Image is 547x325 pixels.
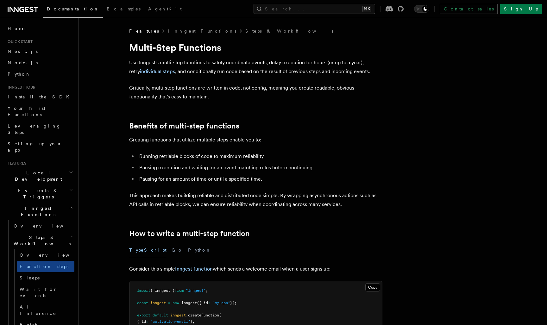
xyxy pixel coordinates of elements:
a: AI Inference [17,301,74,319]
span: Inngest Functions [5,205,68,218]
a: Function steps [17,261,74,272]
span: } [190,319,192,324]
a: Inngest Functions [168,28,236,34]
span: Quick start [5,39,33,44]
p: Use Inngest's multi-step functions to safely coordinate events, delay execution for hours (or up ... [129,58,382,76]
a: AgentKit [144,2,185,17]
span: Setting up your app [8,141,62,153]
a: Benefits of multi-step functions [129,122,239,130]
span: Inngest [181,301,197,305]
span: Examples [107,6,141,11]
button: Search...⌘K [254,4,375,14]
span: Node.js [8,60,38,65]
a: How to write a multi-step function [129,229,250,238]
span: Local Development [5,170,69,182]
span: ({ id [197,301,208,305]
span: Python [8,72,31,77]
a: Inngest function [175,266,213,272]
span: new [173,301,179,305]
a: Setting up your app [5,138,74,156]
button: Inngest Functions [5,203,74,220]
span: Your first Functions [8,106,45,117]
span: "my-app" [212,301,230,305]
span: from [175,288,184,293]
a: Node.js [5,57,74,68]
p: Critically, multi-step functions are written in code, not config, meaning you create readable, ob... [129,84,382,101]
li: Pausing for an amount of time or until a specified time. [137,175,382,184]
span: inngest [150,301,166,305]
span: Events & Triggers [5,187,69,200]
a: Steps & Workflows [245,28,333,34]
span: AgentKit [148,6,182,11]
span: Next.js [8,49,38,54]
kbd: ⌘K [362,6,371,12]
span: ; [206,288,208,293]
span: Steps & Workflows [11,234,71,247]
span: default [153,313,168,317]
span: Install the SDK [8,94,73,99]
a: Overview [17,249,74,261]
button: Local Development [5,167,74,185]
button: Steps & Workflows [11,232,74,249]
span: Sleeps [20,275,40,280]
span: Wait for events [20,287,57,298]
a: Next.js [5,46,74,57]
a: Your first Functions [5,103,74,120]
span: : [146,319,148,324]
span: , [192,319,195,324]
span: ( [219,313,221,317]
h1: Multi-Step Functions [129,42,382,53]
span: AI Inference [20,304,56,316]
p: Consider this simple which sends a welcome email when a user signs up: [129,265,382,273]
button: TypeScript [129,243,167,257]
a: Documentation [43,2,103,18]
span: const [137,301,148,305]
li: Running retriable blocks of code to maximum reliability. [137,152,382,161]
a: Examples [103,2,144,17]
span: { id [137,319,146,324]
span: "inngest" [186,288,206,293]
p: Creating functions that utilize multiple steps enable you to: [129,135,382,144]
button: Go [172,243,183,257]
span: Overview [14,223,79,228]
span: inngest [170,313,186,317]
span: = [168,301,170,305]
span: Inngest tour [5,85,35,90]
a: Leveraging Steps [5,120,74,138]
span: Function steps [20,264,68,269]
a: Python [5,68,74,80]
span: Home [8,25,25,32]
a: individual steps [140,68,175,74]
button: Python [188,243,211,257]
a: Wait for events [17,284,74,301]
span: Features [129,28,159,34]
span: Overview [20,253,85,258]
span: Features [5,161,26,166]
span: export [137,313,150,317]
a: Overview [11,220,74,232]
span: : [208,301,210,305]
a: Home [5,23,74,34]
span: { Inngest } [150,288,175,293]
a: Sign Up [500,4,542,14]
span: }); [230,301,237,305]
button: Toggle dark mode [414,5,429,13]
a: Install the SDK [5,91,74,103]
span: "activation-email" [150,319,190,324]
span: Leveraging Steps [8,123,61,135]
span: Documentation [47,6,99,11]
span: .createFunction [186,313,219,317]
button: Events & Triggers [5,185,74,203]
li: Pausing execution and waiting for an event matching rules before continuing. [137,163,382,172]
a: Contact sales [440,4,498,14]
a: Sleeps [17,272,74,284]
p: This approach makes building reliable and distributed code simple. By wrapping asynchronous actio... [129,191,382,209]
button: Copy [365,283,380,291]
span: import [137,288,150,293]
